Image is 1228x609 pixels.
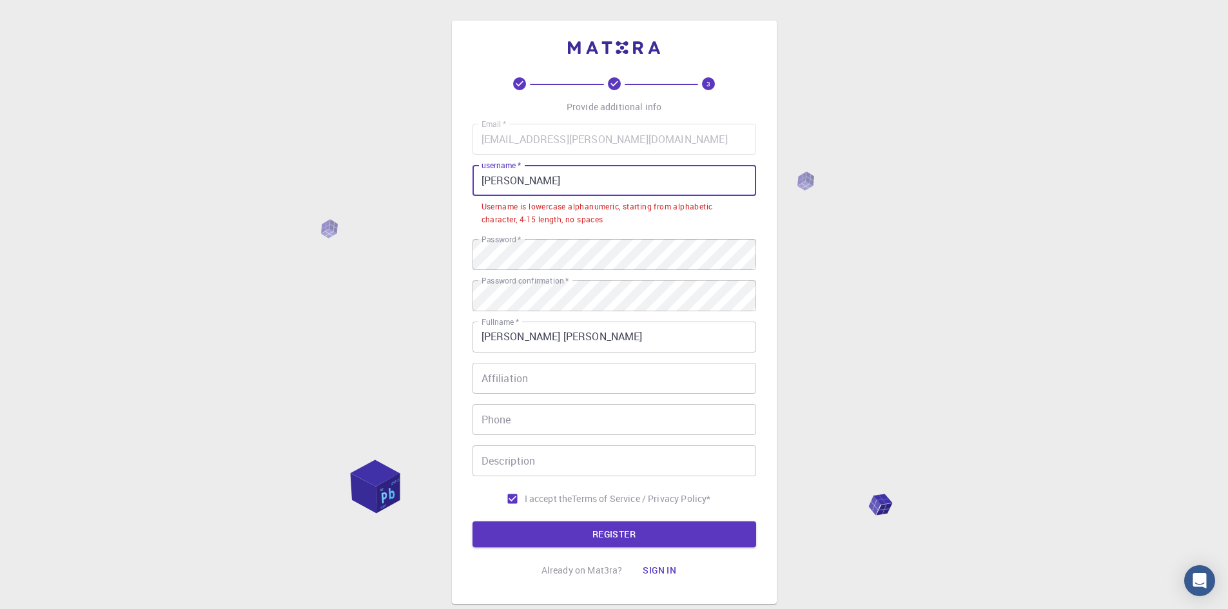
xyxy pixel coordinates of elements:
[525,492,572,505] span: I accept the
[572,492,710,505] a: Terms of Service / Privacy Policy*
[482,160,521,171] label: username
[567,101,661,113] p: Provide additional info
[482,234,521,245] label: Password
[482,275,569,286] label: Password confirmation
[572,492,710,505] p: Terms of Service / Privacy Policy *
[473,521,756,547] button: REGISTER
[482,119,506,130] label: Email
[482,316,519,327] label: Fullname
[632,557,687,583] button: Sign in
[707,79,710,88] text: 3
[482,200,747,226] div: Username is lowercase alphanumeric, starting from alphabetic character, 4-15 length, no spaces
[541,564,623,577] p: Already on Mat3ra?
[1184,565,1215,596] div: Open Intercom Messenger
